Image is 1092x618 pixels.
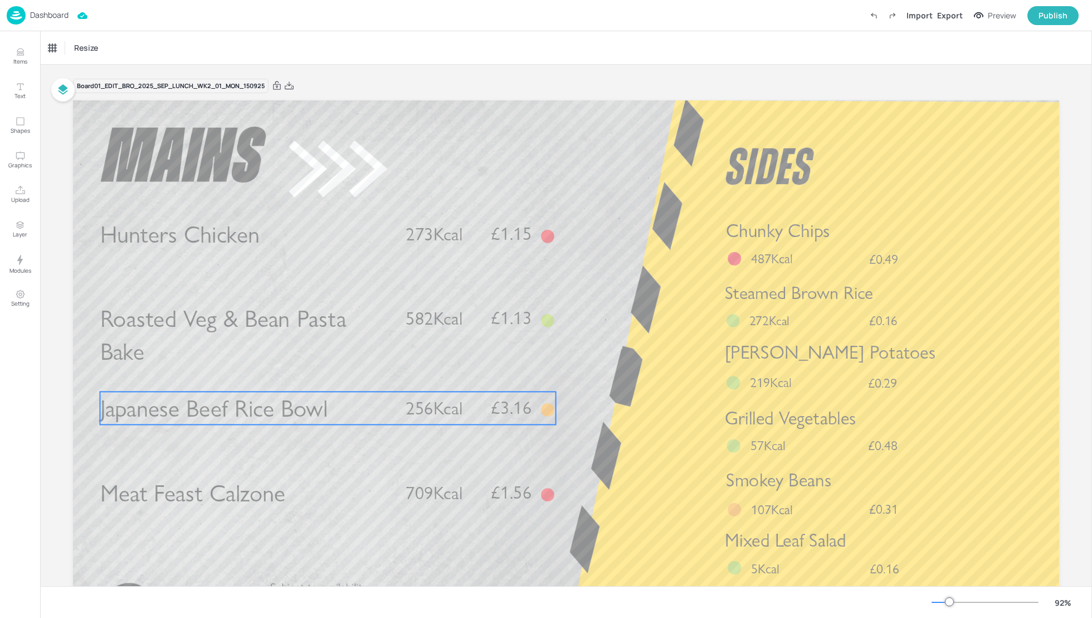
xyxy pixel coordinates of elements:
label: Redo (Ctrl + Y) [883,6,902,25]
span: [PERSON_NAME] Potatoes [725,341,935,364]
div: Board 01_EDIT_BRO_2025_SEP_LUNCH_WK2_01_MON_150925 [73,79,269,94]
span: 219Kcal [750,374,792,391]
span: £0.16 [869,315,898,327]
span: 256Kcal [406,397,462,419]
span: 5Kcal [751,561,779,577]
span: Grilled Vegetables [725,407,856,429]
button: Preview [967,7,1023,24]
span: £0.49 [869,252,899,265]
span: Japanese Beef Rice Bowl [100,394,328,423]
span: 57Kcal [750,437,786,454]
span: £1.15 [491,225,532,243]
span: 273Kcal [406,224,462,245]
div: Import [906,9,933,21]
span: £1.56 [491,484,532,501]
span: £0.48 [868,439,898,452]
span: Roasted Veg & Bean Pasta Bake [100,305,347,366]
img: logo-86c26b7e.jpg [7,6,26,25]
span: £0.31 [869,503,899,516]
span: Resize [72,42,100,54]
div: Preview [988,9,1016,22]
div: 92 % [1050,597,1076,609]
div: Export [937,9,963,21]
p: Dashboard [30,11,69,19]
span: 272Kcal [749,312,789,329]
span: Chunky Chips [726,220,830,242]
span: £3.16 [491,399,532,417]
span: 487Kcal [751,250,793,267]
span: 709Kcal [406,482,462,504]
span: Mixed Leaf Salad [725,529,846,551]
span: Meat Feast Calzone [100,479,286,508]
span: £0.16 [870,562,899,576]
span: 107Kcal [751,501,793,518]
span: 582Kcal [406,308,462,330]
span: Steamed Brown Rice [725,282,874,303]
div: Publish [1039,9,1067,22]
span: Smokey Beans [726,469,831,491]
span: Hunters Chicken [100,220,260,249]
span: £1.13 [491,310,532,327]
span: £0.29 [868,376,898,390]
label: Undo (Ctrl + Z) [864,6,883,25]
button: Publish [1027,6,1079,25]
